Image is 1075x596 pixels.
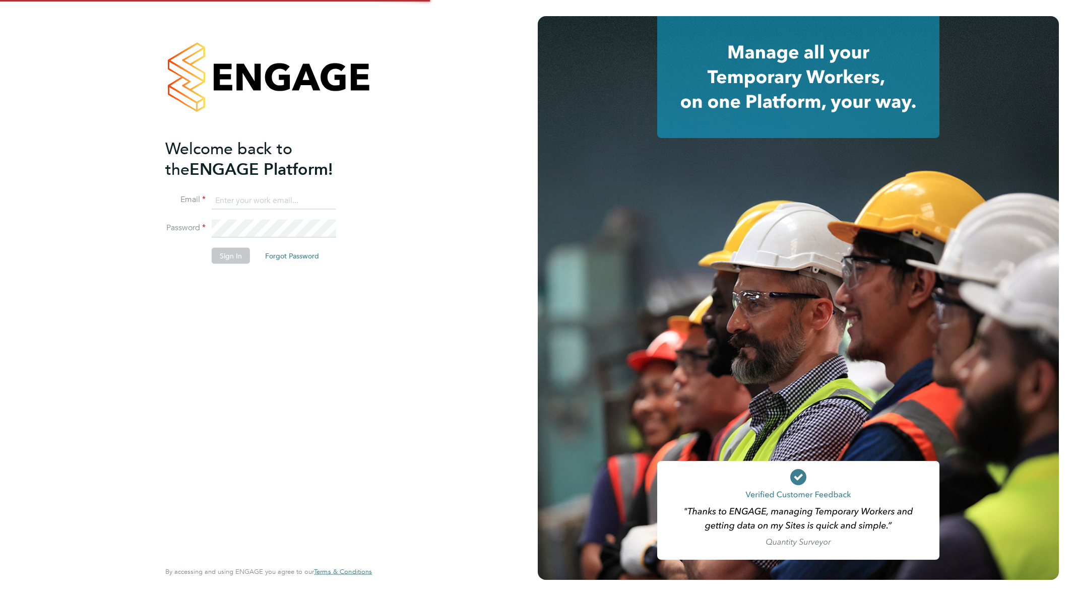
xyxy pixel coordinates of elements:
[165,194,206,205] label: Email
[165,567,372,576] span: By accessing and using ENGAGE you agree to our
[212,248,250,264] button: Sign In
[165,223,206,233] label: Password
[314,568,372,576] a: Terms & Conditions
[212,191,336,210] input: Enter your work email...
[257,248,327,264] button: Forgot Password
[314,567,372,576] span: Terms & Conditions
[165,139,292,179] span: Welcome back to the
[165,138,362,179] h2: ENGAGE Platform!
